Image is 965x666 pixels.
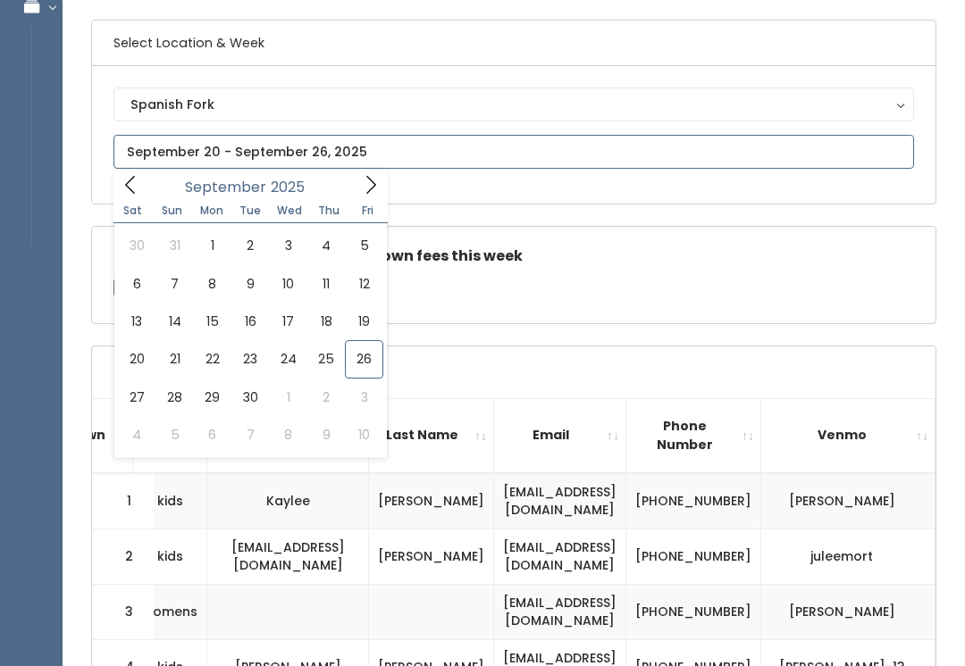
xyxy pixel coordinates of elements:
span: September 21, 2025 [155,340,193,378]
span: September 7, 2025 [155,265,193,303]
span: Fri [348,205,388,216]
span: September 16, 2025 [231,303,269,340]
span: September 3, 2025 [270,227,307,264]
span: September 1, 2025 [194,227,231,264]
input: September 20 - September 26, 2025 [113,135,914,169]
span: September 9, 2025 [231,265,269,303]
span: October 7, 2025 [231,416,269,454]
span: September [185,180,266,195]
span: Wed [270,205,309,216]
span: September 5, 2025 [345,227,382,264]
span: September 2, 2025 [231,227,269,264]
span: September 11, 2025 [307,265,345,303]
td: 1 [92,473,155,529]
span: October 4, 2025 [118,416,155,454]
span: September 26, 2025 [345,340,382,378]
td: [PERSON_NAME] [369,473,494,529]
span: August 30, 2025 [118,227,155,264]
td: [EMAIL_ADDRESS][DOMAIN_NAME] [494,529,626,584]
h5: Check this box if there are no takedown fees this week [113,248,914,264]
span: September 4, 2025 [307,227,345,264]
td: [PERSON_NAME] [369,529,494,584]
span: September 30, 2025 [231,379,269,416]
td: juleemort [761,529,936,584]
span: September 20, 2025 [118,340,155,378]
span: September 18, 2025 [307,303,345,340]
div: Spanish Fork [130,95,897,114]
td: kids [133,529,207,584]
td: kids [133,473,207,529]
span: September 23, 2025 [231,340,269,378]
td: [PHONE_NUMBER] [626,529,761,584]
span: August 31, 2025 [155,227,193,264]
td: [PERSON_NAME] [761,584,936,639]
span: October 2, 2025 [307,379,345,416]
td: [EMAIL_ADDRESS][DOMAIN_NAME] [207,529,369,584]
td: [PERSON_NAME] [761,473,936,529]
span: September 14, 2025 [155,303,193,340]
span: October 8, 2025 [270,416,307,454]
span: September 27, 2025 [118,379,155,416]
span: Sat [113,205,153,216]
span: October 9, 2025 [307,416,345,454]
span: September 28, 2025 [155,379,193,416]
span: September 29, 2025 [194,379,231,416]
span: September 13, 2025 [118,303,155,340]
th: Phone Number: activate to sort column ascending [626,398,761,472]
h6: Select Location & Week [92,21,936,66]
span: September 17, 2025 [270,303,307,340]
td: 2 [92,529,155,584]
span: Thu [309,205,348,216]
input: Year [266,176,320,198]
td: 3 [92,584,155,639]
span: Tue [231,205,270,216]
span: October 6, 2025 [194,416,231,454]
td: womens [133,584,207,639]
span: Mon [192,205,231,216]
span: September 24, 2025 [270,340,307,378]
th: Last Name: activate to sort column ascending [369,398,494,472]
button: Spanish Fork [113,87,914,121]
span: October 3, 2025 [345,379,382,416]
span: September 19, 2025 [345,303,382,340]
span: September 15, 2025 [194,303,231,340]
span: September 10, 2025 [270,265,307,303]
span: September 6, 2025 [118,265,155,303]
span: October 1, 2025 [270,379,307,416]
span: September 8, 2025 [194,265,231,303]
span: September 12, 2025 [345,265,382,303]
td: [PHONE_NUMBER] [626,584,761,639]
span: September 25, 2025 [307,340,345,378]
td: [EMAIL_ADDRESS][DOMAIN_NAME] [494,473,626,529]
th: Email: activate to sort column ascending [494,398,626,472]
td: Kaylee [207,473,369,529]
td: [PHONE_NUMBER] [626,473,761,529]
span: September 22, 2025 [194,340,231,378]
span: October 5, 2025 [155,416,193,454]
th: Venmo: activate to sort column ascending [761,398,936,472]
td: [EMAIL_ADDRESS][DOMAIN_NAME] [494,584,626,639]
span: Sun [153,205,192,216]
span: October 10, 2025 [345,416,382,454]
